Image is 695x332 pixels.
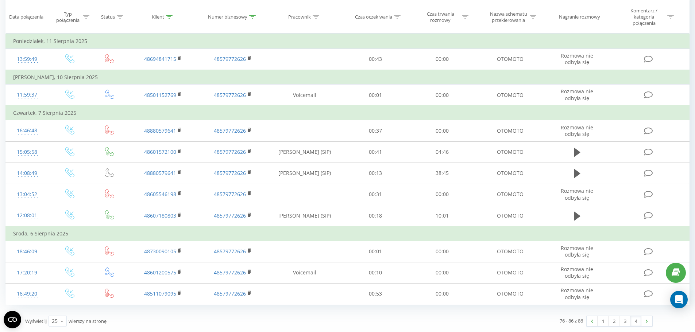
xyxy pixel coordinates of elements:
td: OTOMOTO [475,48,545,70]
td: [PERSON_NAME] (SIP) [267,205,342,227]
td: OTOMOTO [475,184,545,205]
a: 48579772626 [214,248,246,255]
td: 00:10 [342,262,409,283]
span: Rozmowa nie odbyła się [561,266,593,279]
td: 04:46 [409,141,476,163]
span: Rozmowa nie odbyła się [561,187,593,201]
div: 18:46:09 [13,245,41,259]
td: OTOMOTO [475,85,545,106]
td: [PERSON_NAME], 10 Sierpnia 2025 [6,70,690,85]
td: [PERSON_NAME] (SIP) [267,141,342,163]
a: 48579772626 [214,148,246,155]
a: 48579772626 [214,290,246,297]
a: 48579772626 [214,91,246,98]
span: Rozmowa nie odbyła się [561,52,593,66]
td: OTOMOTO [475,120,545,141]
div: Data połączenia [9,14,43,20]
td: 38:45 [409,163,476,184]
a: 1 [598,316,609,326]
a: 48605546198 [144,191,176,198]
a: 48730090105 [144,248,176,255]
button: Open CMP widget [4,311,21,328]
td: Czwartek, 7 Sierpnia 2025 [6,106,690,120]
span: wierszy na stronę [69,318,107,324]
div: Klient [152,14,164,20]
div: Komentarz / kategoria połączenia [623,8,665,26]
td: 00:01 [342,85,409,106]
td: 00:31 [342,184,409,205]
td: 00:00 [409,283,476,304]
div: Czas trwania rozmowy [421,11,460,23]
span: Rozmowa nie odbyła się [561,88,593,101]
td: Voicemail [267,85,342,106]
td: 00:00 [409,48,476,70]
td: OTOMOTO [475,141,545,163]
a: 48880579641 [144,169,176,176]
div: 25 [52,317,58,325]
div: 76 - 86 z 86 [560,317,583,324]
a: 48579772626 [214,55,246,62]
a: 48501152769 [144,91,176,98]
td: OTOMOTO [475,283,545,304]
a: 48579772626 [214,191,246,198]
a: 48880579641 [144,127,176,134]
td: Środa, 6 Sierpnia 2025 [6,226,690,241]
a: 48579772626 [214,169,246,176]
div: Nagranie rozmowy [559,14,600,20]
a: 2 [609,316,619,326]
td: OTOMOTO [475,262,545,283]
td: 00:13 [342,163,409,184]
span: Rozmowa nie odbyła się [561,287,593,300]
a: 48601200575 [144,269,176,276]
td: 00:00 [409,241,476,262]
div: Status [101,14,115,20]
span: Rozmowa nie odbyła się [561,245,593,258]
td: 00:01 [342,241,409,262]
td: OTOMOTO [475,241,545,262]
div: 14:08:49 [13,166,41,180]
div: Pracownik [288,14,311,20]
td: 10:01 [409,205,476,227]
a: 3 [619,316,630,326]
td: OTOMOTO [475,205,545,227]
span: Wyświetlij [25,318,47,324]
div: 11:59:37 [13,88,41,102]
td: 00:00 [409,262,476,283]
a: 48579772626 [214,269,246,276]
a: 48601572100 [144,148,176,155]
td: 00:00 [409,120,476,141]
div: Open Intercom Messenger [670,291,688,308]
td: OTOMOTO [475,163,545,184]
td: Voicemail [267,262,342,283]
td: 00:18 [342,205,409,227]
div: 15:05:58 [13,145,41,159]
a: 48511079095 [144,290,176,297]
div: 16:49:20 [13,287,41,301]
td: 00:43 [342,48,409,70]
td: 00:00 [409,85,476,106]
td: [PERSON_NAME] (SIP) [267,163,342,184]
td: Poniedziałek, 11 Sierpnia 2025 [6,34,690,48]
div: 17:20:19 [13,266,41,280]
a: 48579772626 [214,127,246,134]
a: 48694841715 [144,55,176,62]
td: 00:41 [342,141,409,163]
td: 00:00 [409,184,476,205]
div: Typ połączenia [55,11,81,23]
div: 12:08:01 [13,208,41,223]
a: 4 [630,316,641,326]
span: Rozmowa nie odbyła się [561,124,593,137]
div: 16:46:48 [13,124,41,138]
td: 00:53 [342,283,409,304]
div: Nazwa schematu przekierowania [489,11,528,23]
td: 00:37 [342,120,409,141]
div: Czas oczekiwania [355,14,392,20]
a: 48579772626 [214,212,246,219]
div: Numer biznesowy [208,14,247,20]
div: 13:59:49 [13,52,41,66]
a: 48607180803 [144,212,176,219]
div: 13:04:52 [13,187,41,202]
